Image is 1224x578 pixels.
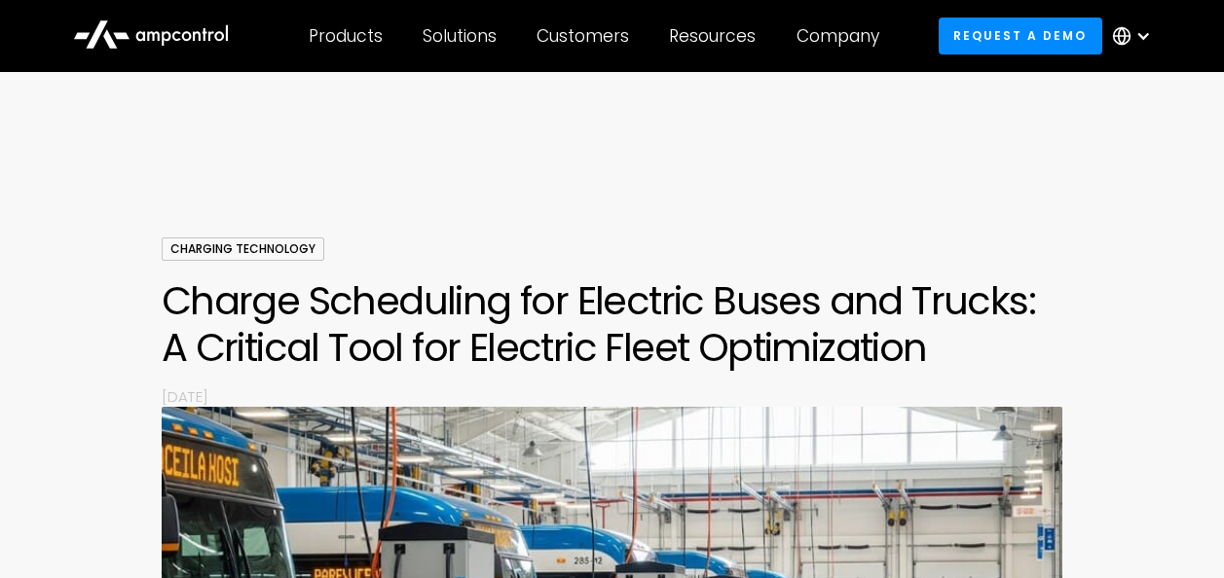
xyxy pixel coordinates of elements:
[669,25,756,47] div: Resources
[423,25,497,47] div: Solutions
[797,25,879,47] div: Company
[162,237,324,261] div: Charging Technology
[309,25,383,47] div: Products
[537,25,629,47] div: Customers
[162,386,1063,407] p: [DATE]
[939,18,1102,54] a: Request a demo
[162,277,1063,371] h1: Charge Scheduling for Electric Buses and Trucks: A Critical Tool for Electric Fleet Optimization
